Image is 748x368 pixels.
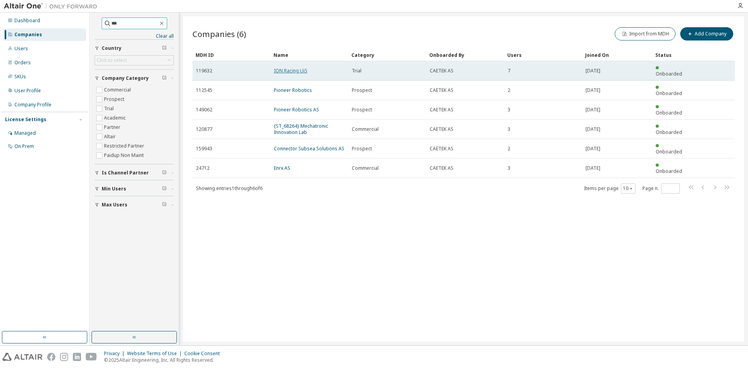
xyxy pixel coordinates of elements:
[196,49,267,61] div: MDH ID
[196,87,212,93] span: 112545
[680,27,733,40] button: Add Company
[95,180,174,197] button: Min Users
[196,107,212,113] span: 149062
[274,123,328,136] a: {ST_68264} Mechatronic Innovation Lab
[104,113,127,123] label: Academic
[274,67,307,74] a: ION Racing UiS
[95,196,174,213] button: Max Users
[196,126,212,132] span: 120877
[586,87,600,93] span: [DATE]
[615,27,676,40] button: Import from MDH
[162,170,167,176] span: Clear filter
[14,32,42,38] div: Companies
[95,56,173,65] div: Click to select
[14,74,26,80] div: SKUs
[196,165,210,171] span: 24712
[2,353,42,361] img: altair_logo.svg
[95,33,174,39] a: Clear all
[104,104,115,113] label: Trial
[586,165,600,171] span: [DATE]
[14,18,40,24] div: Dashboard
[586,107,600,113] span: [DATE]
[508,87,510,93] span: 2
[127,350,184,357] div: Website Terms of Use
[196,146,212,152] span: 159943
[274,165,290,171] a: Enrx AS
[102,186,126,192] span: Min Users
[196,68,212,74] span: 119632
[95,40,174,57] button: Country
[102,202,127,208] span: Max Users
[430,87,453,93] span: CAETEK AS
[104,123,122,132] label: Partner
[642,183,680,194] span: Page n.
[104,85,132,95] label: Commercial
[95,164,174,181] button: Is Channel Partner
[352,87,372,93] span: Prospect
[430,68,453,74] span: CAETEK AS
[274,145,344,152] a: Connector Subsea Solutions AS
[586,146,600,152] span: [DATE]
[274,106,319,113] a: Pioneer Robotics AS
[184,350,224,357] div: Cookie Consent
[95,70,174,87] button: Company Category
[656,148,682,155] span: Onboarded
[508,126,510,132] span: 3
[352,165,379,171] span: Commercial
[584,183,635,194] span: Items per page
[162,75,167,81] span: Clear filter
[104,95,126,104] label: Prospect
[102,75,149,81] span: Company Category
[508,146,510,152] span: 2
[656,168,682,174] span: Onboarded
[14,102,51,108] div: Company Profile
[97,57,127,63] div: Click to select
[162,45,167,51] span: Clear filter
[352,68,362,74] span: Trial
[656,129,682,136] span: Onboarded
[352,126,379,132] span: Commercial
[430,107,453,113] span: CAETEK AS
[102,170,149,176] span: Is Channel Partner
[274,87,312,93] a: Pioneer Robotics
[196,185,263,192] span: Showing entries 1 through 6 of 6
[104,141,146,151] label: Restricted Partner
[47,353,55,361] img: facebook.svg
[14,60,31,66] div: Orders
[429,49,501,61] div: Onboarded By
[104,357,224,363] p: © 2025 Altair Engineering, Inc. All Rights Reserved.
[14,130,36,136] div: Managed
[586,126,600,132] span: [DATE]
[507,49,579,61] div: Users
[104,151,145,160] label: Paidup Non Maint
[586,68,600,74] span: [DATE]
[162,186,167,192] span: Clear filter
[14,143,34,150] div: On Prem
[273,49,345,61] div: Name
[508,165,510,171] span: 3
[192,28,246,39] span: Companies (6)
[104,350,127,357] div: Privacy
[656,109,682,116] span: Onboarded
[430,146,453,152] span: CAETEK AS
[14,88,41,94] div: User Profile
[430,165,453,171] span: CAETEK AS
[104,132,117,141] label: Altair
[352,146,372,152] span: Prospect
[352,107,372,113] span: Prospect
[655,49,688,61] div: Status
[656,70,682,77] span: Onboarded
[351,49,423,61] div: Category
[4,2,101,10] img: Altair One
[656,90,682,97] span: Onboarded
[102,45,122,51] span: Country
[14,46,28,52] div: Users
[430,126,453,132] span: CAETEK AS
[5,116,46,123] div: License Settings
[508,68,510,74] span: 7
[162,202,167,208] span: Clear filter
[508,107,510,113] span: 3
[623,185,633,192] button: 10
[60,353,68,361] img: instagram.svg
[73,353,81,361] img: linkedin.svg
